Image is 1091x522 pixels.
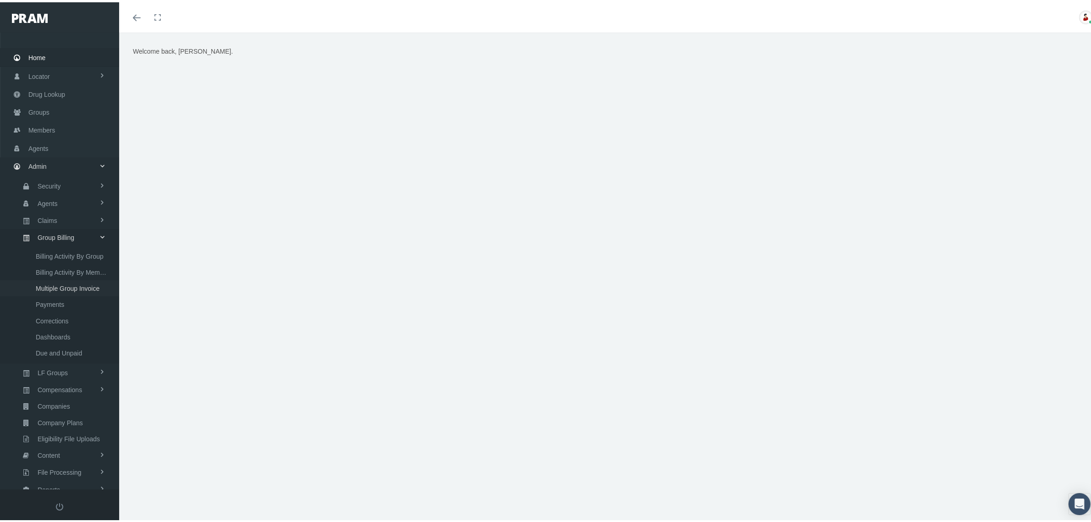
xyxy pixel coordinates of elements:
span: Welcome back, [PERSON_NAME]. [133,45,233,53]
span: Agents [38,194,58,209]
span: Drug Lookup [28,83,65,101]
span: Reports [38,480,60,495]
img: PRAM_20_x_78.png [12,11,48,21]
span: Home [28,47,45,64]
span: Corrections [36,311,69,327]
span: Due and Unpaid [36,343,82,359]
span: Multiple Group Invoice [36,278,99,294]
span: LF Groups [38,363,68,378]
span: Groups [28,101,49,119]
span: Company Plans [38,413,83,428]
span: Billing Activity By Member [36,262,109,278]
span: Claims [38,211,57,226]
span: Locator [28,66,50,83]
span: Eligibility File Uploads [38,429,100,444]
span: Security [38,176,61,192]
div: Open Intercom Messenger [1069,491,1091,513]
span: File Processing [38,462,82,478]
span: Compensations [38,380,82,395]
span: Payments [36,294,64,310]
span: Group Billing [38,228,74,243]
span: Content [38,445,60,461]
span: Billing Activity By Group [36,246,104,262]
span: Agents [28,138,49,155]
span: Dashboards [36,327,71,343]
span: Members [28,119,55,137]
span: Admin [28,155,47,173]
span: Companies [38,396,70,412]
